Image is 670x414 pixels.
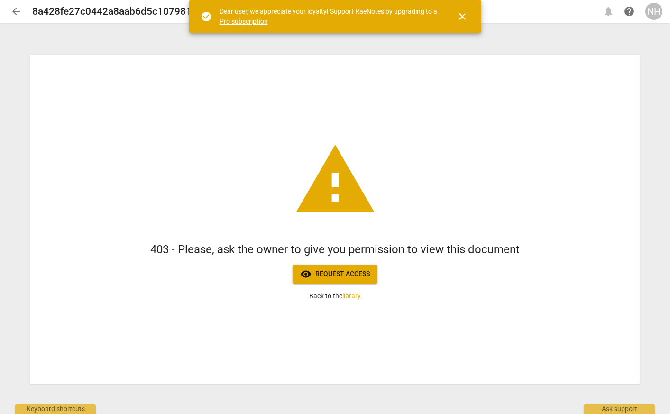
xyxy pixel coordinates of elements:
[32,6,208,18] h2: 8a428fe27c0442a8aab6d5c107981c72
[201,11,212,22] span: check_circle
[220,7,440,26] div: Dear user, we appreciate your loyalty! Support RaeNotes by upgrading to a
[584,404,655,414] div: Ask support
[451,5,474,28] button: Close
[457,11,468,22] span: close
[293,265,377,284] button: Request access
[150,242,520,258] h1: 403 - Please, ask the owner to give you permission to view this document
[10,6,22,17] span: arrow_back
[624,6,635,17] span: help
[293,138,378,223] span: warning
[309,291,361,301] p: Back to the
[645,3,662,20] button: NH
[220,18,268,25] a: Pro subscription
[300,268,312,280] span: visibility
[300,268,370,280] span: Request access
[15,404,96,414] div: Keyboard shortcuts
[621,3,638,20] a: Help
[342,292,361,300] a: library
